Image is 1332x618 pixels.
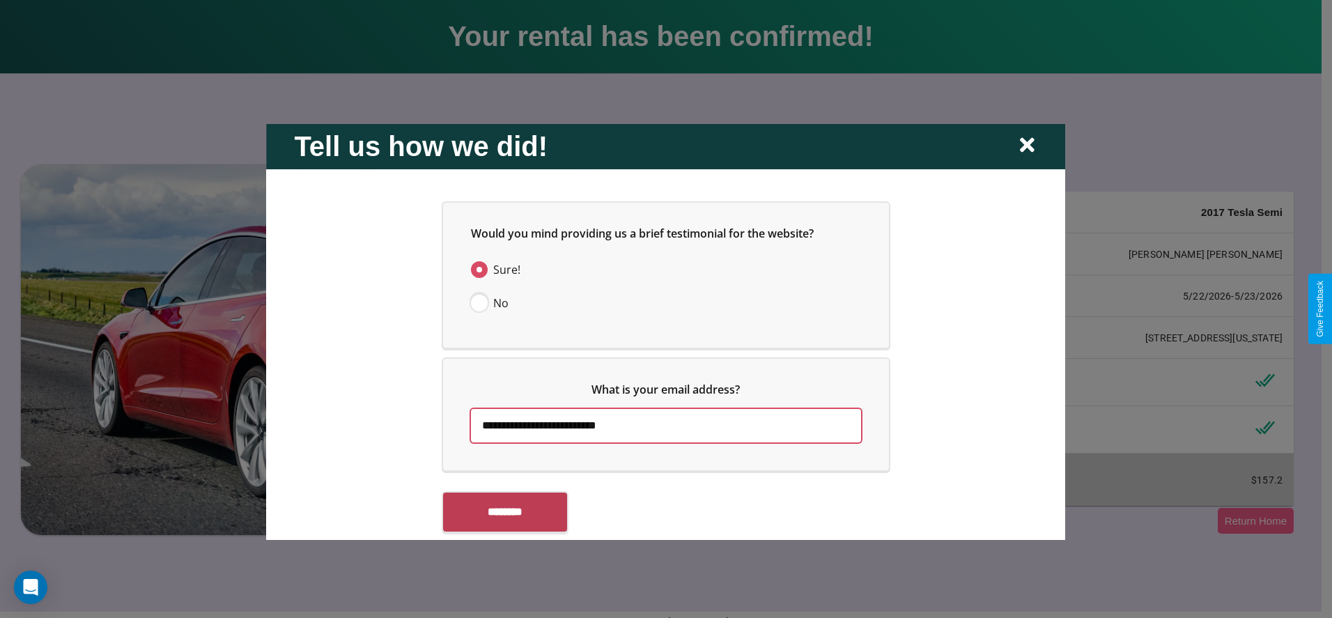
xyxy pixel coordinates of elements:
span: Would you mind providing us a brief testimonial for the website? [471,225,814,240]
div: Open Intercom Messenger [14,571,47,604]
div: Give Feedback [1315,281,1325,337]
span: No [493,294,509,311]
span: Sure! [493,261,520,277]
span: What is your email address? [592,381,741,396]
h2: Tell us how we did! [294,130,548,162]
